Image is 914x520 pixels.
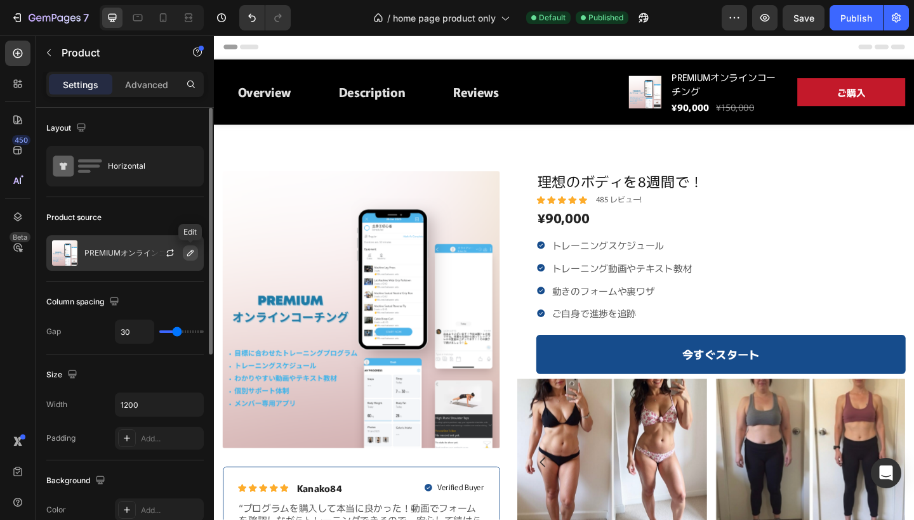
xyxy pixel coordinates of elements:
[46,326,61,337] div: Gap
[830,5,883,30] button: Publish
[415,174,465,185] p: 485 レビュー!
[242,487,293,498] p: Verified Buyer
[83,10,89,25] p: 7
[90,486,139,500] p: Kanako84
[116,320,154,343] input: Auto
[108,152,185,181] div: Horizontal
[340,446,376,482] button: Carousel Back Arrow
[10,232,30,242] div: Beta
[244,44,327,79] a: Reviews
[793,13,814,23] span: Save
[393,11,496,25] span: home page product only
[214,36,914,520] iframe: Design area
[46,120,89,137] div: Layout
[387,11,390,25] span: /
[260,51,310,72] div: Reviews
[141,505,201,516] div: Add...
[368,247,520,260] p: トレーニング動画やテキスト教材
[350,188,752,210] div: ¥90,000
[239,5,291,30] div: Undo/Redo
[46,432,76,444] div: Padding
[12,135,30,145] div: 450
[497,36,614,69] h2: PREMIUMオンラインコーチング
[46,294,122,311] div: Column spacing
[62,45,169,60] p: Product
[350,148,752,170] h2: 理想のボディを8週間で！
[46,367,80,384] div: Size
[141,433,201,445] div: Add...
[116,393,203,416] input: Auto
[5,5,95,30] button: 7
[706,446,742,482] button: Carousel Next Arrow
[588,12,623,23] span: Published
[635,46,752,77] button: ご購入
[368,222,520,235] p: トレーニングスケジュール
[783,5,825,30] button: Save
[46,472,108,490] div: Background
[539,12,566,23] span: Default
[46,212,102,223] div: Product source
[350,326,752,368] button: 今すぐスタート
[125,78,168,91] p: Advanced
[52,240,77,266] img: product feature img
[840,11,872,25] div: Publish
[497,69,540,87] div: ¥90,000
[46,399,67,410] div: Width
[545,69,589,87] div: ¥150,000
[509,339,593,355] div: 今すぐスタート
[84,249,197,257] p: PREMIUMオンラインコーチング
[368,271,520,285] p: 動きのフォームや裏ワザ
[678,54,708,69] div: ご購入
[871,458,901,488] div: Open Intercom Messenger
[368,296,520,309] p: ご自身で進捗を追跡
[63,78,98,91] p: Settings
[46,504,66,516] div: Color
